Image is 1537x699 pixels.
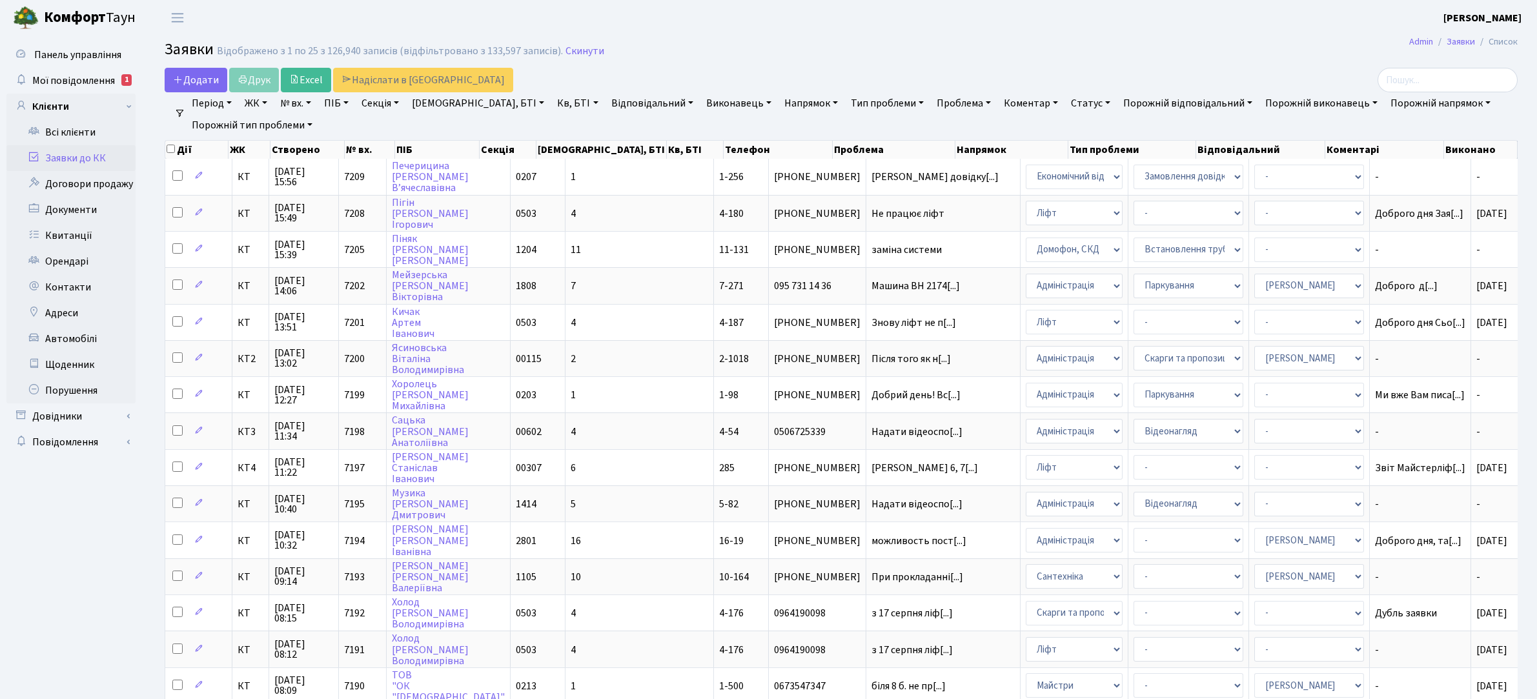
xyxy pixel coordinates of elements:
span: [DATE] 15:39 [274,239,333,260]
span: з 17 серпня ліф[...] [871,643,953,657]
a: Мої повідомлення1 [6,68,136,94]
span: з 17 серпня ліф[...] [871,606,953,620]
span: 095 731 14 36 [774,281,860,291]
span: заміна системи [871,245,1015,255]
th: Коментарі [1325,141,1444,159]
a: Холод[PERSON_NAME]Володимирівна [392,632,469,668]
span: 1204 [516,243,536,257]
span: 2-1018 [719,352,749,366]
span: [PHONE_NUMBER] [774,499,860,509]
span: 0506725339 [774,427,860,437]
span: - [1375,681,1465,691]
input: Пошук... [1378,68,1518,92]
span: 00307 [516,461,542,475]
span: [DATE] 09:14 [274,566,333,587]
span: 10-164 [719,570,749,584]
a: Коментар [999,92,1063,114]
a: Холод[PERSON_NAME]Володимирівна [392,595,469,631]
span: 7194 [344,534,365,548]
span: [PERSON_NAME] 6, 7[...] [871,461,978,475]
span: [DATE] 13:51 [274,312,333,332]
a: Порожній відповідальний [1118,92,1257,114]
span: [DATE] 12:27 [274,385,333,405]
span: 7202 [344,279,365,293]
span: [DATE] 10:40 [274,494,333,514]
span: 7208 [344,207,365,221]
a: Квитанції [6,223,136,248]
a: Заявки [1447,35,1475,48]
a: Заявки до КК [6,145,136,171]
span: Ми вже Вам писа[...] [1375,388,1465,402]
span: КТ2 [238,354,263,364]
a: ЯсиновськаВіталінаВолодимирівна [392,341,464,377]
span: [DATE] 11:22 [274,457,333,478]
span: 1-500 [719,679,744,693]
span: 4 [571,425,576,439]
a: Напрямок [779,92,843,114]
a: Автомобілі [6,326,136,352]
span: 7198 [344,425,365,439]
span: 0213 [516,679,536,693]
span: 2 [571,352,576,366]
a: Кв, БТІ [552,92,603,114]
span: Доброго д[...] [1375,279,1438,293]
span: - [1476,497,1480,511]
a: Порожній тип проблеми [187,114,318,136]
span: 1-256 [719,170,744,184]
span: - [1375,645,1465,655]
span: 0207 [516,170,536,184]
a: [PERSON_NAME][PERSON_NAME]Валеріївна [392,559,469,595]
span: Надати відеоспо[...] [871,425,962,439]
span: [PERSON_NAME] довідку[...] [871,170,999,184]
span: - [1476,170,1480,184]
span: 5-82 [719,497,738,511]
a: [PERSON_NAME] [1443,10,1522,26]
span: 7195 [344,497,365,511]
span: [DATE] 08:12 [274,639,333,660]
span: [PHONE_NUMBER] [774,354,860,364]
span: КТ4 [238,463,263,473]
span: Надати відеоспо[...] [871,497,962,511]
span: - [1476,352,1480,366]
span: 0503 [516,207,536,221]
b: [PERSON_NAME] [1443,11,1522,25]
span: 6 [571,461,576,475]
span: 4-54 [719,425,738,439]
span: [DATE] 08:15 [274,603,333,623]
span: 1 [571,388,576,402]
a: Договори продажу [6,171,136,197]
span: [DATE] [1476,279,1507,293]
span: 7193 [344,570,365,584]
a: Пігін[PERSON_NAME]Ігорович [392,196,469,232]
a: Піняк[PERSON_NAME][PERSON_NAME] [392,232,469,268]
span: 0964190098 [774,645,860,655]
span: - [1375,427,1465,437]
span: - [1375,354,1465,364]
span: 4 [571,643,576,657]
span: 285 [719,461,735,475]
a: Клієнти [6,94,136,119]
span: Мої повідомлення [32,74,115,88]
span: 0503 [516,606,536,620]
span: 1 [571,170,576,184]
a: [DEMOGRAPHIC_DATA], БТІ [407,92,549,114]
span: 4-187 [719,316,744,330]
span: [DATE] 13:02 [274,348,333,369]
span: 7 [571,279,576,293]
span: 4-176 [719,643,744,657]
span: [DATE] [1476,606,1507,620]
th: Секція [480,141,536,159]
a: Скинути [565,45,604,57]
span: - [1476,425,1480,439]
span: [DATE] 15:56 [274,167,333,187]
a: Секція [356,92,404,114]
span: [PHONE_NUMBER] [774,245,860,255]
span: 7191 [344,643,365,657]
span: [PHONE_NUMBER] [774,390,860,400]
span: КТ [238,390,263,400]
span: 1-98 [719,388,738,402]
a: Довідники [6,403,136,429]
span: 0673547347 [774,681,860,691]
a: Excel [281,68,331,92]
th: ЖК [229,141,270,159]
